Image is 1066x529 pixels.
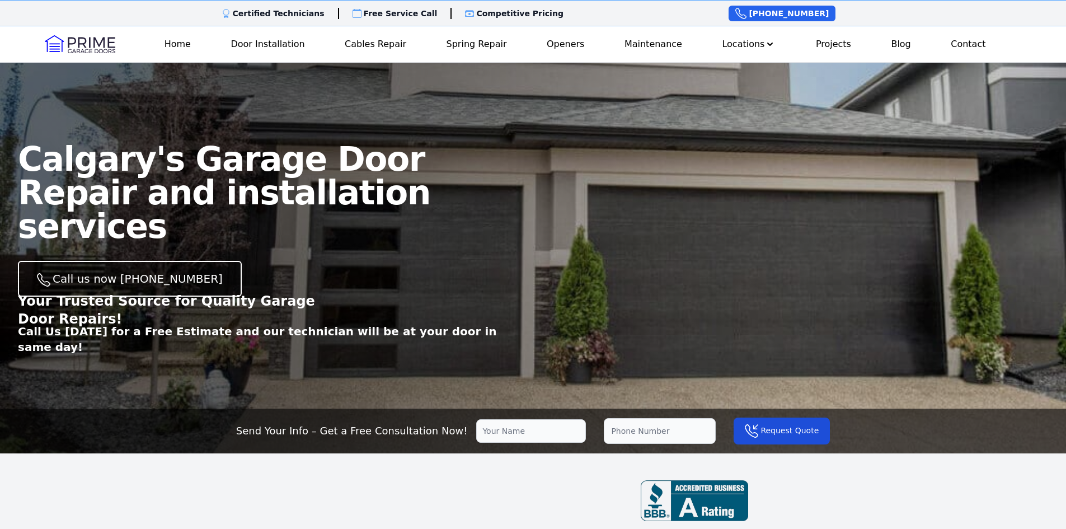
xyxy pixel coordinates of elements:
[542,33,589,55] a: Openers
[729,6,835,21] a: [PHONE_NUMBER]
[18,139,430,246] span: Calgary's Garage Door Repair and installation services
[233,8,325,19] p: Certified Technicians
[226,33,309,55] a: Door Installation
[364,8,438,19] p: Free Service Call
[160,33,195,55] a: Home
[442,33,511,55] a: Spring Repair
[476,8,563,19] p: Competitive Pricing
[886,33,915,55] a: Blog
[811,33,856,55] a: Projects
[340,33,411,55] a: Cables Repair
[45,35,115,53] img: Logo
[236,423,468,439] p: Send Your Info – Get a Free Consultation Now!
[641,480,748,521] img: BBB-review
[717,33,780,55] button: Locations
[18,292,340,328] p: Your Trusted Source for Quality Garage Door Repairs!
[18,324,533,355] p: Call Us [DATE] for a Free Estimate and our technician will be at your door in same day!
[476,419,586,443] input: Your Name
[604,418,716,444] input: Phone Number
[946,33,990,55] a: Contact
[620,33,687,55] a: Maintenance
[18,261,242,297] a: Call us now [PHONE_NUMBER]
[734,418,830,444] button: Request Quote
